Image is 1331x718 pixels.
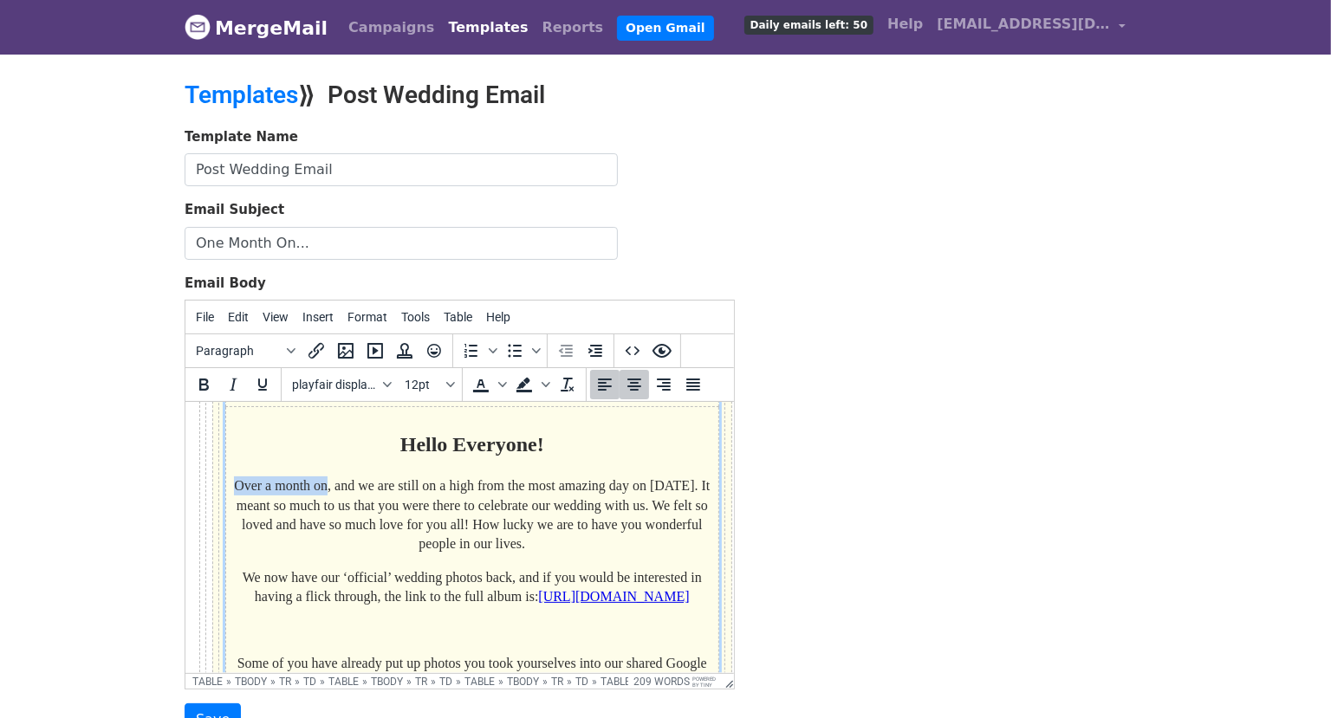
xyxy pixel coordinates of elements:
div: » [406,676,412,688]
div: Background color [510,370,553,399]
a: [EMAIL_ADDRESS][DOMAIN_NAME] [930,7,1133,48]
button: 209 words [634,676,691,688]
div: tbody [371,676,403,688]
div: tr [551,676,563,688]
button: Preview [647,336,677,365]
button: Source code [618,336,647,365]
div: tr [415,676,427,688]
a: Reports [536,10,611,45]
div: » [498,676,503,688]
button: Justify [678,370,708,399]
span: Edit [228,310,249,324]
span: Paragraph [196,344,281,358]
button: Align center [620,370,649,399]
div: tbody [235,676,267,688]
div: table [464,676,495,688]
span: Table [444,310,472,324]
button: Decrease indent [551,336,581,365]
span: 12pt [405,378,443,391]
button: Align right [649,370,678,399]
a: Powered by Tiny [693,676,717,688]
img: MergeMail logo [185,14,211,40]
span: Format [347,310,387,324]
a: Templates [185,81,298,109]
span: Tools [401,310,430,324]
div: table [601,676,631,688]
div: » [431,676,436,688]
iframe: Chat Widget [1244,635,1331,718]
a: MergeMail [185,10,328,46]
div: » [295,676,300,688]
div: » [270,676,276,688]
label: Template Name [185,127,298,147]
div: table [192,676,223,688]
a: Campaigns [341,10,441,45]
a: Templates [441,10,535,45]
div: » [320,676,325,688]
label: Email Subject [185,200,284,220]
h2: ⟫ Post Wedding Email [185,81,817,110]
button: Blocks [189,336,302,365]
button: Align left [590,370,620,399]
div: » [567,676,572,688]
span: playfair display,[US_STATE],times new roman,serif [292,378,377,391]
label: Email Body [185,274,266,294]
div: » [226,676,231,688]
span: Help [486,310,510,324]
a: Open Gmail [617,16,713,41]
button: Emoticons [419,336,449,365]
button: Insert/edit media [360,336,390,365]
div: tr [279,676,291,688]
iframe: Rich Text Area. Press ALT-0 for help. [185,402,734,673]
div: » [456,676,461,688]
div: » [542,676,548,688]
div: td [439,676,452,688]
span: Daily emails left: 50 [744,16,873,35]
button: Bold [189,370,218,399]
button: Font sizes [398,370,458,399]
div: td [303,676,316,688]
button: Insert template [390,336,419,365]
a: Daily emails left: 50 [737,7,880,42]
div: Numbered list [457,336,500,365]
div: Text color [466,370,510,399]
div: » [592,676,597,688]
button: Insert/edit link [302,336,331,365]
button: Insert/edit image [331,336,360,365]
span: View [263,310,289,324]
div: » [362,676,367,688]
font: Some of you have already put up photos you took yourselves into our shared Google Drive, but if y... [52,254,522,327]
span: [EMAIL_ADDRESS][DOMAIN_NAME] [937,14,1110,35]
div: Bullet list [500,336,543,365]
div: tbody [507,676,539,688]
button: Fonts [285,370,398,399]
div: td [575,676,588,688]
span: File [196,310,214,324]
button: Increase indent [581,336,610,365]
a: Help [880,7,930,42]
button: Clear formatting [553,370,582,399]
button: Italic [218,370,248,399]
span: Insert [302,310,334,324]
div: Resize [719,674,734,689]
div: table [328,676,359,688]
button: Underline [248,370,277,399]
